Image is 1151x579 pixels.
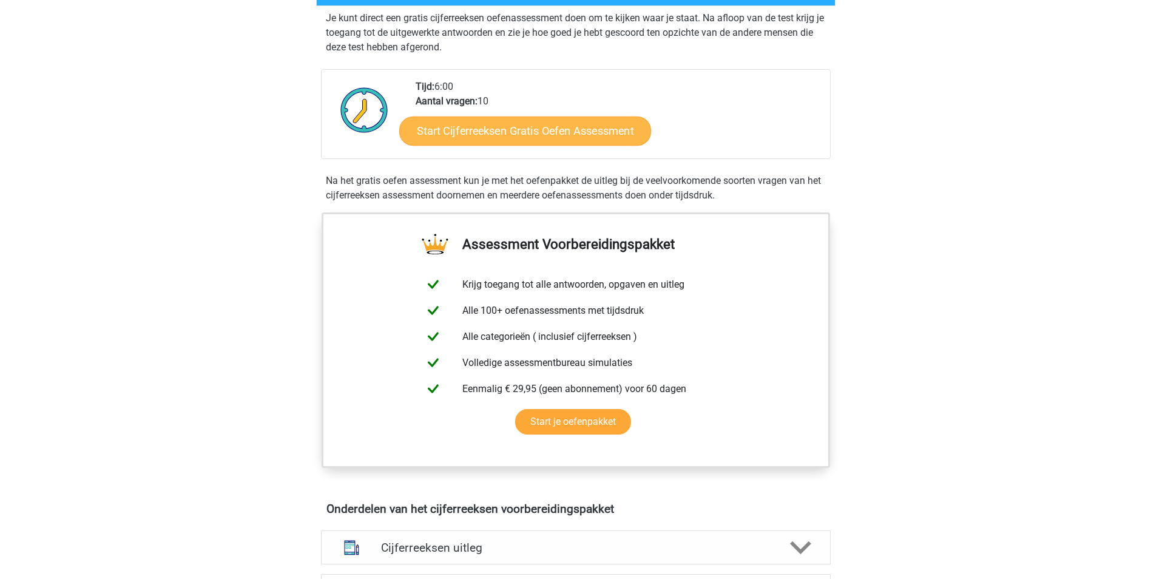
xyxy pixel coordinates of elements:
p: Je kunt direct een gratis cijferreeksen oefenassessment doen om te kijken waar je staat. Na afloo... [326,11,826,55]
a: Start je oefenpakket [515,409,631,435]
h4: Onderdelen van het cijferreeksen voorbereidingspakket [326,502,825,516]
div: Na het gratis oefen assessment kun je met het oefenpakket de uitleg bij de veelvoorkomende soorte... [321,174,831,203]
b: Aantal vragen: [416,95,478,107]
img: cijferreeksen uitleg [336,532,367,563]
b: Tijd: [416,81,434,92]
a: Start Cijferreeksen Gratis Oefen Assessment [399,116,651,145]
a: uitleg Cijferreeksen uitleg [316,530,835,564]
img: Klok [334,80,395,140]
div: 6:00 10 [407,80,829,158]
h4: Cijferreeksen uitleg [381,541,771,555]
